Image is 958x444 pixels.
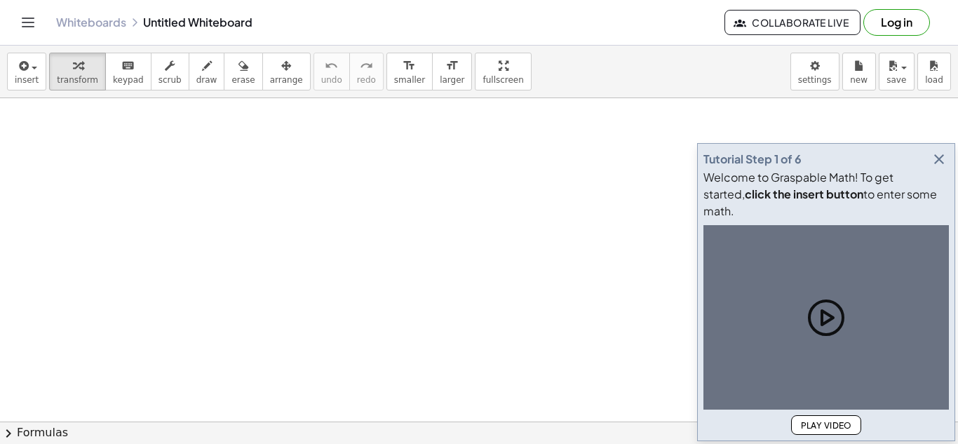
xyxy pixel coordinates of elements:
button: Log in [863,9,930,36]
span: smaller [394,75,425,85]
i: format_size [445,58,459,74]
span: new [850,75,868,85]
span: draw [196,75,217,85]
span: undo [321,75,342,85]
span: keypad [113,75,144,85]
button: keyboardkeypad [105,53,151,90]
span: Collaborate Live [736,16,849,29]
button: fullscreen [475,53,531,90]
i: redo [360,58,373,74]
div: Welcome to Graspable Math! To get started, to enter some math. [703,169,949,220]
button: Toggle navigation [17,11,39,34]
button: arrange [262,53,311,90]
button: undoundo [313,53,350,90]
span: scrub [158,75,182,85]
span: insert [15,75,39,85]
span: Play Video [800,420,852,431]
button: load [917,53,951,90]
span: transform [57,75,98,85]
div: Tutorial Step 1 of 6 [703,151,802,168]
span: settings [798,75,832,85]
button: erase [224,53,262,90]
button: scrub [151,53,189,90]
span: load [925,75,943,85]
span: larger [440,75,464,85]
button: settings [790,53,839,90]
i: undo [325,58,338,74]
i: keyboard [121,58,135,74]
i: format_size [403,58,416,74]
a: Whiteboards [56,15,126,29]
span: arrange [270,75,303,85]
span: erase [231,75,255,85]
span: redo [357,75,376,85]
span: fullscreen [483,75,523,85]
button: format_sizelarger [432,53,472,90]
button: Collaborate Live [724,10,861,35]
b: click the insert button [745,187,863,201]
button: redoredo [349,53,384,90]
button: draw [189,53,225,90]
button: new [842,53,876,90]
button: Play Video [791,415,861,435]
span: save [886,75,906,85]
button: save [879,53,915,90]
button: format_sizesmaller [386,53,433,90]
button: insert [7,53,46,90]
button: transform [49,53,106,90]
